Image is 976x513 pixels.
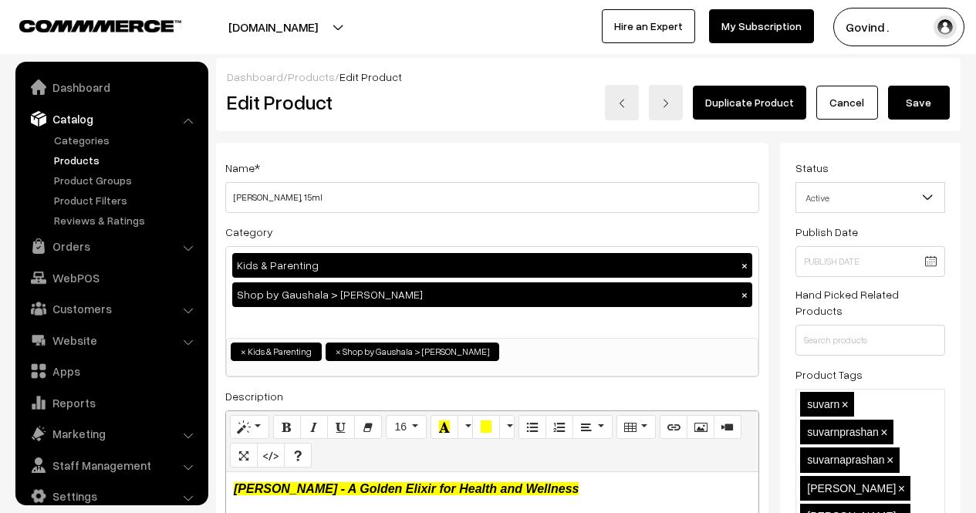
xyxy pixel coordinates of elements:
a: Orders [19,232,203,260]
button: Link (CTRL+K) [660,415,687,440]
img: COMMMERCE [19,20,181,32]
button: More Color [458,415,473,440]
a: Apps [19,357,203,385]
div: Kids & Parenting [232,253,752,278]
span: × [336,345,341,359]
label: Name [225,160,260,176]
a: Product Groups [50,172,203,188]
button: Full Screen [230,443,258,467]
label: Product Tags [795,366,863,383]
button: Underline (CTRL+U) [327,415,355,440]
a: Catalog [19,105,203,133]
a: Marketing [19,420,203,447]
button: Code View [257,443,285,467]
a: COMMMERCE [19,15,154,34]
a: Cancel [816,86,878,120]
button: × [738,258,751,272]
span: × [898,482,905,495]
div: Shop by Gaushala > [PERSON_NAME] [232,282,752,307]
input: Name [225,182,759,213]
img: left-arrow.png [617,99,626,108]
button: Govind . [833,8,964,46]
div: / / [227,69,950,85]
a: Products [288,70,335,83]
span: suvarn [807,398,839,410]
span: Edit Product [339,70,402,83]
a: Settings [19,482,203,510]
img: right-arrow.png [661,99,670,108]
a: Hire an Expert [602,9,695,43]
button: More Color [499,415,515,440]
a: WebPOS [19,264,203,292]
button: Ordered list (CTRL+SHIFT+NUM8) [545,415,573,440]
button: Style [230,415,269,440]
button: Paragraph [572,415,612,440]
button: Remove Font Style (CTRL+\) [354,415,382,440]
a: Product Filters [50,192,203,208]
label: Publish Date [795,224,858,240]
input: Publish Date [795,246,945,277]
a: Products [50,152,203,168]
button: Picture [687,415,714,440]
li: Kids & Parenting [231,343,322,361]
button: [DOMAIN_NAME] [174,8,372,46]
span: × [842,398,849,411]
h2: Edit Product [227,90,515,114]
button: Italic (CTRL+I) [300,415,328,440]
button: Recent Color [431,415,458,440]
span: 16 [394,420,407,433]
span: × [887,454,893,467]
a: Website [19,326,203,354]
span: Active [796,184,944,211]
button: Bold (CTRL+B) [273,415,301,440]
label: Hand Picked Related Products [795,286,945,319]
span: suvarnaprashan [807,454,884,466]
span: × [880,426,887,439]
button: Save [888,86,950,120]
label: Description [225,388,283,404]
button: Help [284,443,312,467]
label: Status [795,160,829,176]
a: My Subscription [709,9,814,43]
button: Background Color [472,415,500,440]
li: Shop by Gaushala > Sanskruti Arya Gurukulam [326,343,499,361]
button: Unordered list (CTRL+SHIFT+NUM7) [518,415,546,440]
a: Duplicate Product [693,86,806,120]
span: suvarnprashan [807,426,879,438]
a: Reports [19,389,203,417]
button: × [738,288,751,302]
i: [PERSON_NAME] - A Golden Elixir for Health and Wellness [234,482,579,495]
span: × [241,345,246,359]
a: Dashboard [227,70,283,83]
button: Table [616,415,656,440]
button: Video [714,415,741,440]
a: Customers [19,295,203,322]
a: Staff Management [19,451,203,479]
a: Reviews & Ratings [50,212,203,228]
span: Active [795,182,945,213]
input: Search products [795,325,945,356]
button: Font Size [386,415,427,440]
img: user [934,15,957,39]
a: Dashboard [19,73,203,101]
span: [PERSON_NAME] [807,482,896,494]
a: Categories [50,132,203,148]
